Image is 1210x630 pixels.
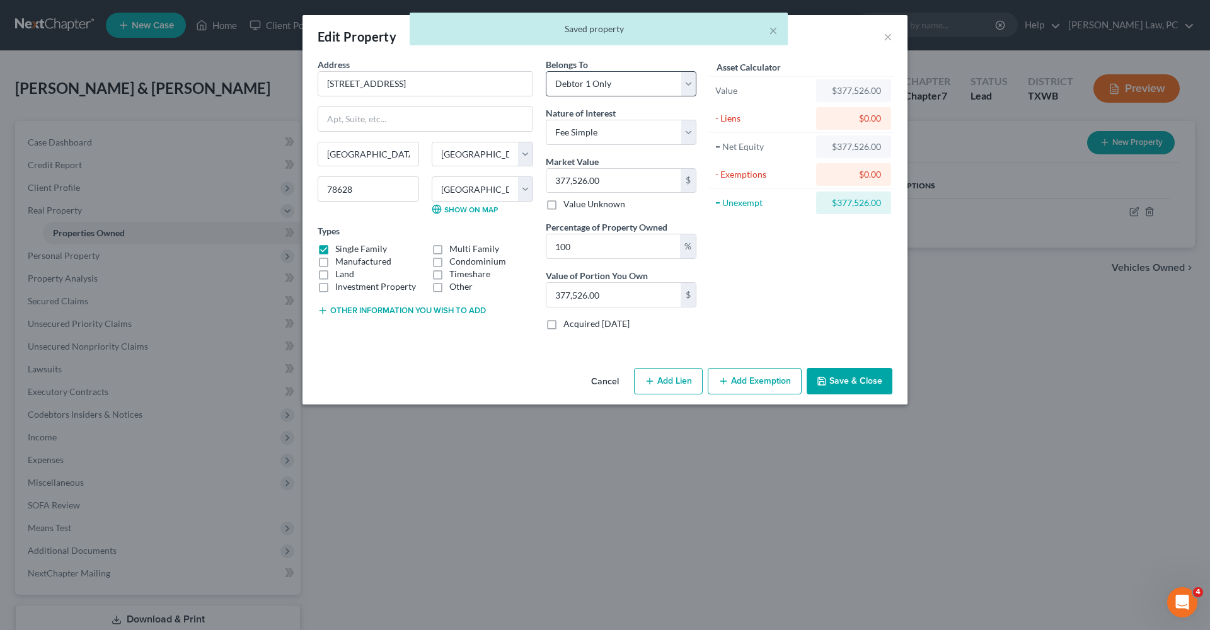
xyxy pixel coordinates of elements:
input: Enter zip... [318,176,419,202]
label: Percentage of Property Owned [546,220,667,234]
div: $377,526.00 [826,140,881,153]
label: Condominium [449,255,506,268]
label: Timeshare [449,268,490,280]
input: Enter address... [318,72,533,96]
label: Value Unknown [563,198,625,210]
input: 0.00 [546,283,681,307]
div: $377,526.00 [826,197,881,209]
div: $377,526.00 [826,84,881,97]
div: = Net Equity [715,140,810,153]
iframe: Intercom live chat [1167,587,1197,617]
div: % [680,234,696,258]
button: Add Lien [634,368,703,394]
label: Value of Portion You Own [546,269,648,282]
label: Acquired [DATE] [563,318,630,330]
label: Investment Property [335,280,416,293]
label: Manufactured [335,255,391,268]
input: 0.00 [546,169,681,193]
label: Types [318,224,340,238]
div: = Unexempt [715,197,810,209]
label: Asset Calculator [717,60,781,74]
label: Land [335,268,354,280]
span: 4 [1193,587,1203,597]
div: $ [681,169,696,193]
div: - Exemptions [715,168,810,181]
div: $ [681,283,696,307]
div: - Liens [715,112,810,125]
label: Market Value [546,155,599,168]
button: Add Exemption [708,368,802,394]
input: 0.00 [546,234,680,258]
button: Other information you wish to add [318,306,486,316]
label: Other [449,280,473,293]
span: Belongs To [546,59,588,70]
div: Saved property [420,23,778,35]
label: Nature of Interest [546,106,616,120]
div: $0.00 [826,112,881,125]
input: Enter city... [318,142,418,166]
button: Save & Close [807,368,892,394]
input: Apt, Suite, etc... [318,107,533,131]
span: Address [318,59,350,70]
label: Single Family [335,243,387,255]
div: $0.00 [826,168,881,181]
label: Multi Family [449,243,499,255]
div: Value [715,84,810,97]
a: Show on Map [432,204,498,214]
button: Cancel [581,369,629,394]
button: × [769,23,778,38]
